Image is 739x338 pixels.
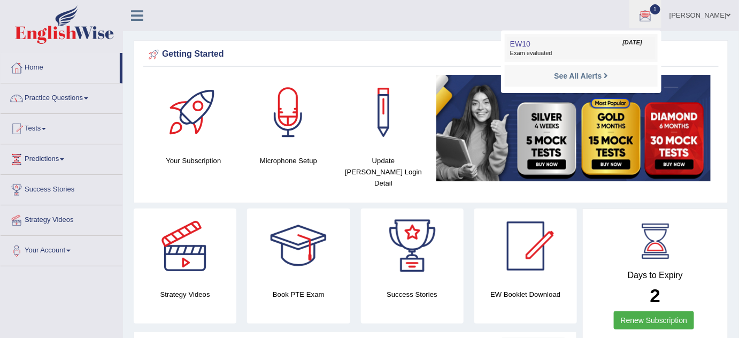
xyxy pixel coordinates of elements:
h4: Strategy Videos [134,289,236,300]
a: Home [1,53,120,80]
a: See All Alerts [551,70,611,82]
a: Predictions [1,144,122,171]
a: Tests [1,114,122,141]
h4: Microphone Setup [247,155,331,166]
h4: Book PTE Exam [247,289,350,300]
span: 1 [650,4,661,14]
a: Success Stories [1,175,122,202]
span: EW10 [510,40,530,48]
div: Getting Started [146,47,716,63]
a: Practice Questions [1,83,122,110]
h4: EW Booklet Download [474,289,577,300]
a: Your Account [1,236,122,263]
span: Exam evaluated [510,49,652,58]
h4: Your Subscription [151,155,236,166]
span: [DATE] [623,39,642,47]
h4: Success Stories [361,289,464,300]
img: small5.jpg [436,75,711,181]
h4: Days to Expiry [595,271,716,280]
b: 2 [650,285,660,306]
h4: Update [PERSON_NAME] Login Detail [341,155,426,189]
a: Strategy Videos [1,205,122,232]
a: EW10 [DATE] Exam evaluated [507,37,655,59]
strong: See All Alerts [554,72,602,80]
a: Renew Subscription [614,311,695,329]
